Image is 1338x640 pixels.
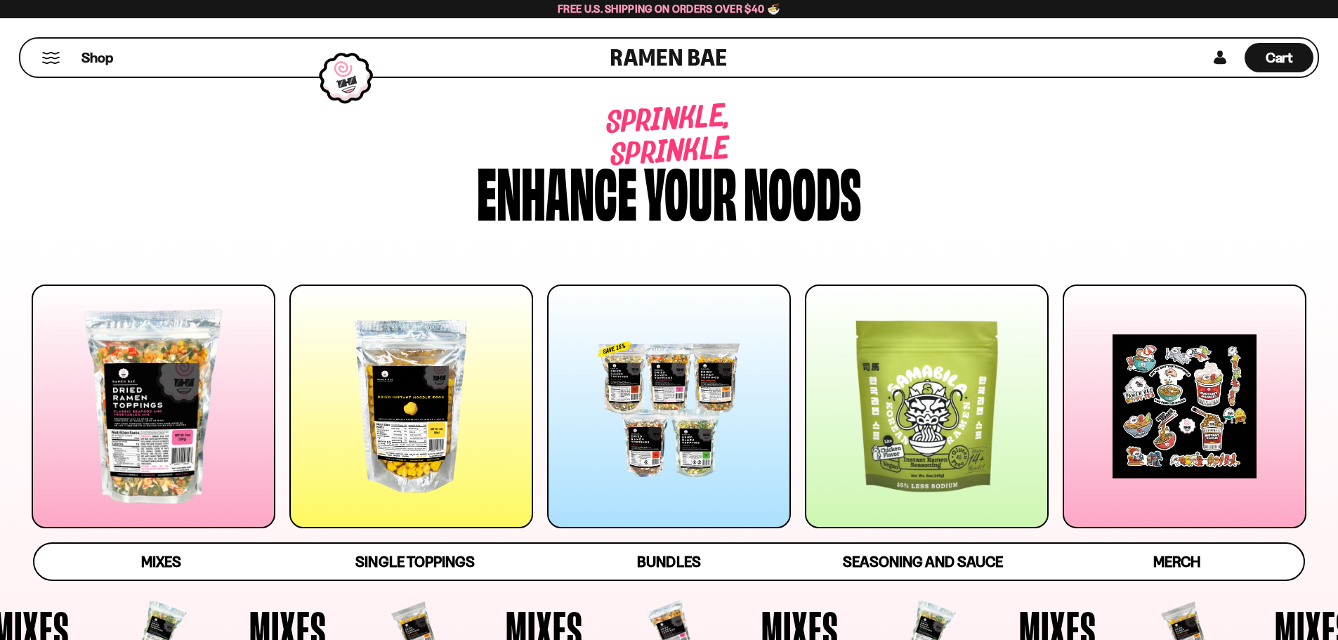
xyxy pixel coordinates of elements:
[1266,49,1293,66] span: Cart
[843,553,1002,570] span: Seasoning and Sauce
[141,553,181,570] span: Mixes
[34,544,288,580] a: Mixes
[1153,553,1200,570] span: Merch
[637,553,700,570] span: Bundles
[744,157,861,223] div: noods
[558,2,780,15] span: Free U.S. Shipping on Orders over $40 🍜
[1050,544,1304,580] a: Merch
[81,43,113,72] a: Shop
[41,52,60,64] button: Mobile Menu Trigger
[288,544,542,580] a: Single Toppings
[477,157,637,223] div: Enhance
[81,48,113,67] span: Shop
[796,544,1049,580] a: Seasoning and Sauce
[542,544,796,580] a: Bundles
[355,553,474,570] span: Single Toppings
[1245,39,1313,77] div: Cart
[644,157,737,223] div: your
